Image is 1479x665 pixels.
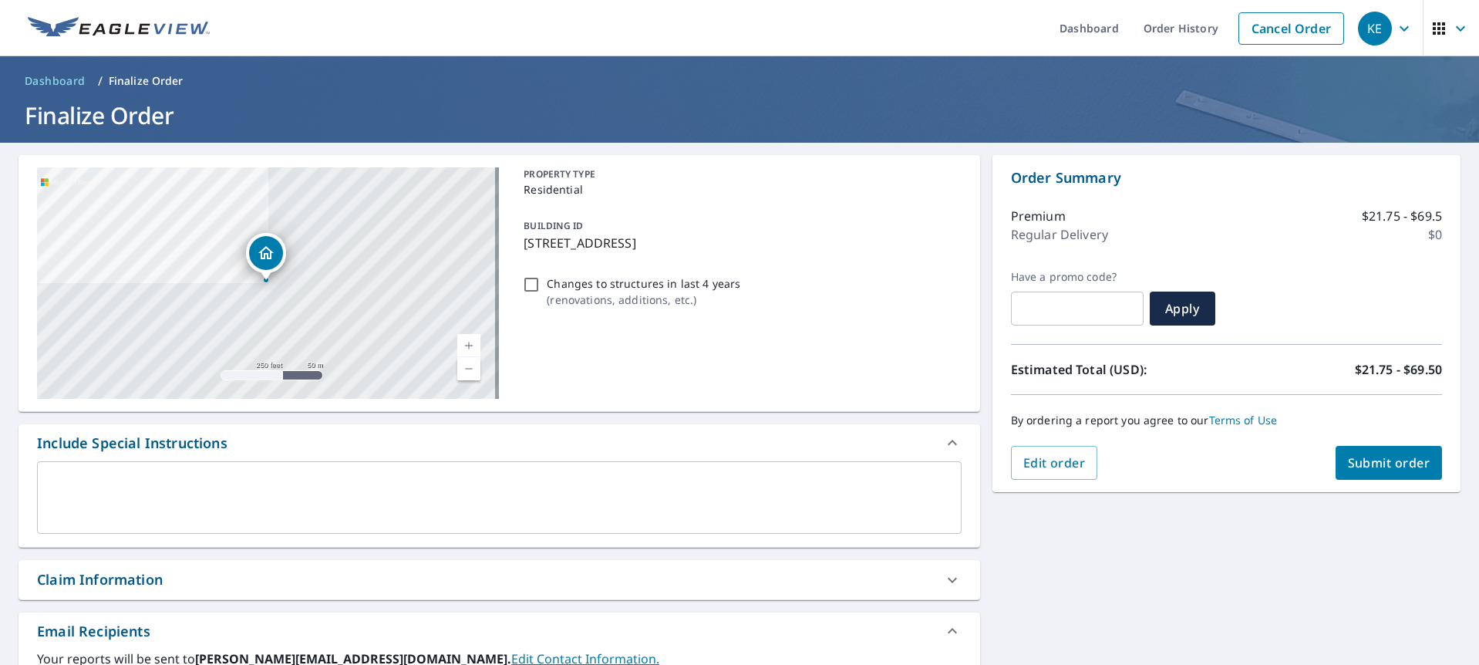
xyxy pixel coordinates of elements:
[1348,454,1430,471] span: Submit order
[1238,12,1344,45] a: Cancel Order
[457,334,480,357] a: Current Level 17, Zoom In
[1011,414,1442,427] p: By ordering a report you agree to our
[246,233,286,281] div: Dropped pin, building 1, Residential property, 915 Garden Ln Hendersonville, NC 28792
[19,69,1460,93] nav: breadcrumb
[1209,413,1278,427] a: Terms of Use
[457,357,480,380] a: Current Level 17, Zoom Out
[37,569,163,590] div: Claim Information
[1011,207,1066,225] p: Premium
[547,292,740,308] p: ( renovations, additions, etc. )
[524,167,955,181] p: PROPERTY TYPE
[19,613,980,650] div: Email Recipients
[19,100,1460,131] h1: Finalize Order
[25,73,86,89] span: Dashboard
[1011,225,1108,244] p: Regular Delivery
[1011,360,1227,379] p: Estimated Total (USD):
[1150,292,1215,326] button: Apply
[1162,300,1203,317] span: Apply
[1011,167,1442,188] p: Order Summary
[19,69,92,93] a: Dashboard
[1362,207,1442,225] p: $21.75 - $69.5
[524,234,955,252] p: [STREET_ADDRESS]
[1355,360,1442,379] p: $21.75 - $69.50
[1428,225,1442,244] p: $0
[28,17,210,40] img: EV Logo
[109,73,184,89] p: Finalize Order
[524,181,955,197] p: Residential
[547,275,740,292] p: Changes to structures in last 4 years
[524,219,583,232] p: BUILDING ID
[1011,270,1144,284] label: Have a promo code?
[37,433,227,454] div: Include Special Instructions
[1336,446,1443,480] button: Submit order
[1011,446,1098,480] button: Edit order
[1023,454,1086,471] span: Edit order
[98,72,103,90] li: /
[1358,12,1392,46] div: KE
[19,560,980,599] div: Claim Information
[37,621,150,642] div: Email Recipients
[19,424,980,461] div: Include Special Instructions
